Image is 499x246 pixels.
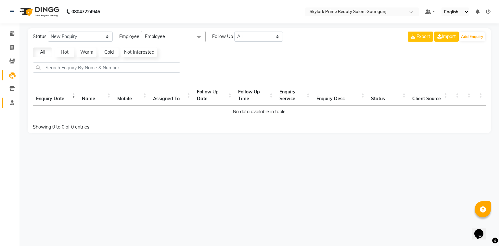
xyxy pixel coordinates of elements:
[313,85,368,106] th: Enquiry Desc: activate to sort column ascending
[459,32,485,41] button: Add Enquiry
[408,32,433,42] button: Export
[77,48,96,57] a: Warm
[99,48,119,57] a: Cold
[33,120,216,130] div: Showing 0 to 0 of 0 entries
[472,220,493,239] iframe: chat widget
[462,85,474,106] th: : activate to sort column ascending
[33,33,46,40] span: Status
[212,33,233,40] span: Follow Up
[33,85,79,106] th: Enquiry Date: activate to sort column ascending
[33,62,180,73] input: Search Enquiry By Name & Number
[55,48,74,57] a: Hot
[434,32,459,42] a: Import
[451,85,462,106] th: : activate to sort column ascending
[276,85,313,106] th: Enquiry Service : activate to sort column ascending
[409,85,451,106] th: Client Source: activate to sort column ascending
[114,85,150,106] th: Mobile : activate to sort column ascending
[235,85,276,106] th: Follow Up Time : activate to sort column ascending
[33,106,486,118] td: No data available in table
[121,48,157,57] a: Not Interested
[17,3,61,21] img: logo
[71,3,100,21] b: 08047224946
[474,85,486,106] th: : activate to sort column ascending
[119,33,139,40] span: Employee
[416,34,430,39] span: Export
[194,85,235,106] th: Follow Up Date: activate to sort column ascending
[145,34,165,39] span: Employee
[33,48,52,57] a: All
[368,85,409,106] th: Status: activate to sort column ascending
[79,85,114,106] th: Name: activate to sort column ascending
[150,85,194,106] th: Assigned To : activate to sort column ascending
